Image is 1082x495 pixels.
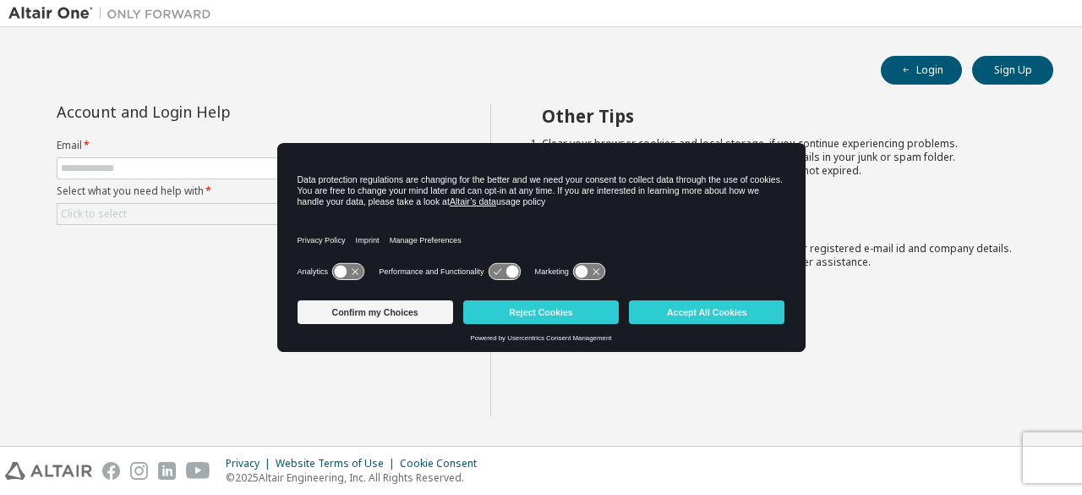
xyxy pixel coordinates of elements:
button: Login [881,56,962,85]
li: Clear your browser cookies and local storage, if you continue experiencing problems. [542,137,1024,151]
p: © 2025 Altair Engineering, Inc. All Rights Reserved. [226,470,487,485]
div: Click to select [57,204,441,224]
div: Cookie Consent [400,457,487,470]
img: instagram.svg [130,462,148,480]
button: Sign Up [972,56,1053,85]
h2: Other Tips [542,105,1024,127]
img: linkedin.svg [158,462,176,480]
label: Email [57,139,442,152]
div: Click to select [61,207,127,221]
img: altair_logo.svg [5,462,92,480]
label: Select what you need help with [57,184,442,198]
div: Website Terms of Use [276,457,400,470]
img: facebook.svg [102,462,120,480]
div: Account and Login Help [57,105,365,118]
img: youtube.svg [186,462,210,480]
img: Altair One [8,5,220,22]
div: Privacy [226,457,276,470]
